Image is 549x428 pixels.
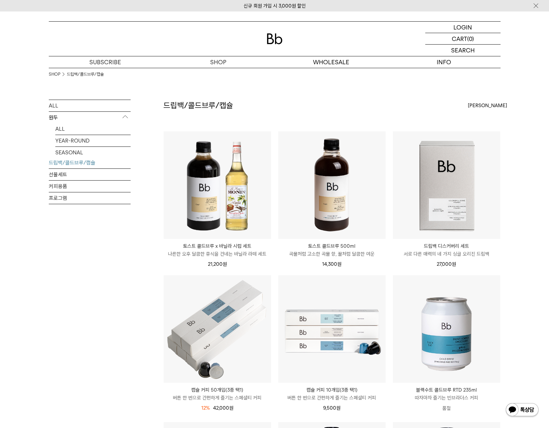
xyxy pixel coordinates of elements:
[278,131,386,239] img: 토스트 콜드브루 500ml
[393,386,500,402] a: 블랙수트 콜드브루 RTD 235ml 따자마자 즐기는 빈브라더스 커피
[278,386,386,402] a: 캡슐 커피 10개입(3종 택1) 버튼 한 번으로 간편하게 즐기는 스페셜티 커피
[425,22,501,33] a: LOGIN
[453,22,472,33] p: LOGIN
[393,394,500,402] p: 따자마자 즐기는 빈브라더스 커피
[164,386,271,394] p: 캡슐 커피 50개입(3종 택1)
[452,261,456,267] span: 원
[267,33,283,44] img: 로고
[278,250,386,258] p: 곡물처럼 고소한 곡물 향, 꿀처럼 달콤한 여운
[49,192,131,204] a: 프로그램
[49,56,162,68] a: SUBSCRIBE
[201,404,210,412] div: 12%
[393,242,500,258] a: 드립백 디스커버리 세트 서로 다른 매력의 네 가지 싱글 오리진 드립백
[164,394,271,402] p: 버튼 한 번으로 간편하게 즐기는 스페셜티 커피
[278,386,386,394] p: 캡슐 커피 10개입(3종 택1)
[393,275,500,383] img: 블랙수트 콜드브루 RTD 235ml
[393,131,500,239] img: 드립백 디스커버리 세트
[451,45,475,56] p: SEARCH
[164,242,271,258] a: 토스트 콜드브루 x 바닐라 시럽 세트 나른한 오후 달콤한 휴식을 건네는 바닐라 라떼 세트
[49,181,131,192] a: 커피용품
[229,405,233,411] span: 원
[49,112,131,124] p: 원두
[49,169,131,180] a: 선물세트
[162,56,275,68] a: SHOP
[164,275,271,383] img: 캡슐 커피 50개입(3종 택1)
[49,100,131,111] a: ALL
[164,242,271,250] p: 토스트 콜드브루 x 바닐라 시럽 세트
[164,131,271,239] img: 토스트 콜드브루 x 바닐라 시럽 세트
[223,261,227,267] span: 원
[164,250,271,258] p: 나른한 오후 달콤한 휴식을 건네는 바닐라 라떼 세트
[467,33,474,44] p: (0)
[425,33,501,45] a: CART (0)
[67,71,104,78] a: 드립백/콜드브루/캡슐
[337,261,341,267] span: 원
[55,147,131,158] a: SEASONAL
[505,402,539,418] img: 카카오톡 채널 1:1 채팅 버튼
[323,405,340,411] span: 9,500
[275,56,388,68] p: WHOLESALE
[388,56,501,68] p: INFO
[393,242,500,250] p: 드립백 디스커버리 세트
[244,3,306,9] a: 신규 회원 가입 시 3,000원 할인
[437,261,456,267] span: 27,000
[393,402,500,415] p: 품절
[278,242,386,258] a: 토스트 콜드브루 500ml 곡물처럼 고소한 곡물 향, 꿀처럼 달콤한 여운
[452,33,467,44] p: CART
[336,405,340,411] span: 원
[163,100,233,111] h2: 드립백/콜드브루/캡슐
[49,71,60,78] a: SHOP
[49,157,131,168] a: 드립백/콜드브루/캡슐
[322,261,341,267] span: 14,300
[278,394,386,402] p: 버튼 한 번으로 간편하게 즐기는 스페셜티 커피
[208,261,227,267] span: 21,200
[213,405,233,411] span: 42,000
[468,102,507,109] span: [PERSON_NAME]
[278,242,386,250] p: 토스트 콜드브루 500ml
[393,386,500,394] p: 블랙수트 콜드브루 RTD 235ml
[393,250,500,258] p: 서로 다른 매력의 네 가지 싱글 오리진 드립백
[278,275,386,383] img: 캡슐 커피 10개입(3종 택1)
[55,123,131,135] a: ALL
[164,386,271,402] a: 캡슐 커피 50개입(3종 택1) 버튼 한 번으로 간편하게 즐기는 스페셜티 커피
[55,135,131,146] a: YEAR-ROUND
